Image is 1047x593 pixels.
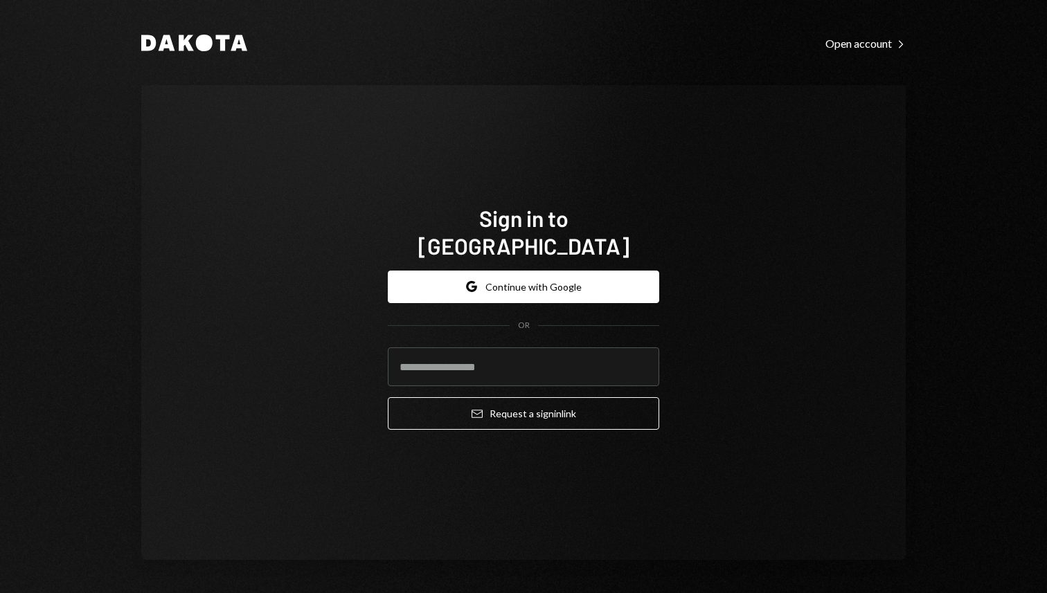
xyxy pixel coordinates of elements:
button: Continue with Google [388,271,659,303]
div: OR [518,320,530,331]
h1: Sign in to [GEOGRAPHIC_DATA] [388,204,659,259]
button: Request a signinlink [388,397,659,430]
a: Open account [825,35,906,51]
div: Open account [825,37,906,51]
